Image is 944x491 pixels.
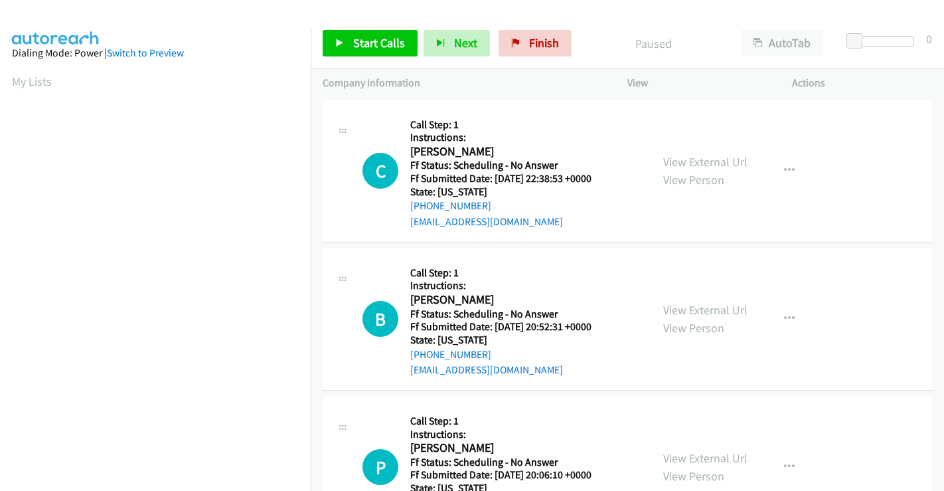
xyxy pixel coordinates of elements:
[362,301,398,337] h1: B
[663,450,747,466] a: View External Url
[410,118,608,132] h5: Call Step: 1
[410,334,608,347] h5: State: [US_STATE]
[410,159,608,172] h5: Ff Status: Scheduling - No Answer
[410,279,608,292] h5: Instructions:
[410,348,491,361] a: [PHONE_NUMBER]
[663,320,724,336] a: View Person
[410,415,636,428] h5: Call Step: 1
[410,266,608,280] h5: Call Step: 1
[410,144,608,159] h2: [PERSON_NAME]
[12,74,52,89] a: My Lists
[741,30,823,56] button: AutoTab
[926,30,932,48] div: 0
[529,35,559,50] span: Finish
[362,449,398,485] h1: P
[424,30,490,56] button: Next
[792,75,933,91] p: Actions
[627,75,768,91] p: View
[663,302,747,318] a: View External Url
[410,363,563,376] a: [EMAIL_ADDRESS][DOMAIN_NAME]
[410,441,608,456] h2: [PERSON_NAME]
[410,308,608,321] h5: Ff Status: Scheduling - No Answer
[323,75,603,91] p: Company Information
[353,35,405,50] span: Start Calls
[663,172,724,187] a: View Person
[590,35,717,52] p: Paused
[663,468,724,484] a: View Person
[410,320,608,334] h5: Ff Submitted Date: [DATE] 20:52:31 +0000
[410,292,608,308] h2: [PERSON_NAME]
[663,154,747,169] a: View External Url
[12,45,299,61] div: Dialing Mode: Power |
[323,30,418,56] a: Start Calls
[853,36,914,47] div: Delay between calls (in seconds)
[410,428,636,441] h5: Instructions:
[362,153,398,189] h1: C
[410,456,636,469] h5: Ff Status: Scheduling - No Answer
[410,185,608,199] h5: State: [US_STATE]
[410,199,491,212] a: [PHONE_NUMBER]
[410,215,563,228] a: [EMAIL_ADDRESS][DOMAIN_NAME]
[362,449,398,485] div: The call is yet to be attempted
[362,301,398,337] div: The call is yet to be attempted
[410,131,608,144] h5: Instructions:
[362,153,398,189] div: The call is yet to be attempted
[107,47,184,59] a: Switch to Preview
[499,30,572,56] a: Finish
[454,35,477,50] span: Next
[410,172,608,185] h5: Ff Submitted Date: [DATE] 22:38:53 +0000
[410,468,636,482] h5: Ff Submitted Date: [DATE] 20:06:10 +0000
